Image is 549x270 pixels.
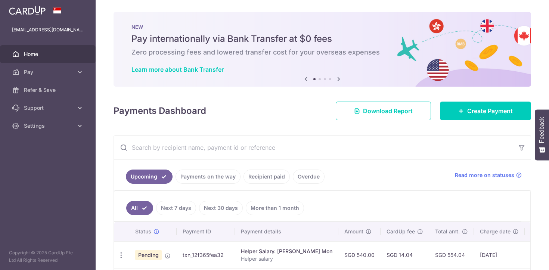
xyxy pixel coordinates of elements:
[156,201,196,215] a: Next 7 days
[440,102,531,120] a: Create Payment
[429,241,474,269] td: SGD 554.04
[9,6,46,15] img: CardUp
[199,201,243,215] a: Next 30 days
[131,66,224,73] a: Learn more about Bank Transfer
[114,12,531,87] img: Bank transfer banner
[114,136,513,159] input: Search by recipient name, payment id or reference
[336,102,431,120] a: Download Report
[535,109,549,160] button: Feedback - Show survey
[135,250,162,260] span: Pending
[24,104,73,112] span: Support
[177,222,235,241] th: Payment ID
[363,106,413,115] span: Download Report
[176,170,241,184] a: Payments on the way
[131,48,513,57] h6: Zero processing fees and lowered transfer cost for your overseas expenses
[24,122,73,130] span: Settings
[467,106,513,115] span: Create Payment
[539,117,545,143] span: Feedback
[131,33,513,45] h5: Pay internationally via Bank Transfer at $0 fees
[381,241,429,269] td: SGD 14.04
[24,68,73,76] span: Pay
[114,104,206,118] h4: Payments Dashboard
[293,170,325,184] a: Overdue
[235,222,338,241] th: Payment details
[177,241,235,269] td: txn_12f365fea32
[24,86,73,94] span: Refer & Save
[24,50,73,58] span: Home
[474,241,525,269] td: [DATE]
[126,201,153,215] a: All
[455,171,514,179] span: Read more on statuses
[244,170,290,184] a: Recipient paid
[241,248,332,255] div: Helper Salary. [PERSON_NAME] Mon
[435,228,460,235] span: Total amt.
[246,201,304,215] a: More than 1 month
[344,228,363,235] span: Amount
[241,255,332,263] p: Helper salary
[480,228,511,235] span: Charge date
[338,241,381,269] td: SGD 540.00
[387,228,415,235] span: CardUp fee
[135,228,151,235] span: Status
[131,24,513,30] p: NEW
[126,170,173,184] a: Upcoming
[455,171,522,179] a: Read more on statuses
[12,26,84,34] p: [EMAIL_ADDRESS][DOMAIN_NAME]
